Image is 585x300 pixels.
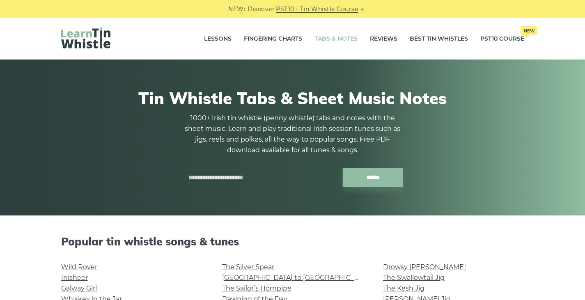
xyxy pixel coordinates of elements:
[521,26,537,35] span: New
[383,263,466,271] a: Drowsy [PERSON_NAME]
[222,274,374,282] a: [GEOGRAPHIC_DATA] to [GEOGRAPHIC_DATA]
[204,29,232,49] a: Lessons
[244,29,302,49] a: Fingering Charts
[61,88,524,108] h1: Tin Whistle Tabs & Sheet Music Notes
[61,263,97,271] a: Wild Rover
[222,263,274,271] a: The Silver Spear
[383,274,445,282] a: The Swallowtail Jig
[61,274,88,282] a: Inisheer
[61,235,524,248] h2: Popular tin whistle songs & tunes
[61,27,110,48] img: LearnTinWhistle.com
[182,113,404,156] p: 1000+ Irish tin whistle (penny whistle) tabs and notes with the sheet music. Learn and play tradi...
[370,29,397,49] a: Reviews
[61,284,97,292] a: Galway Girl
[314,29,358,49] a: Tabs & Notes
[222,284,291,292] a: The Sailor’s Hornpipe
[383,284,424,292] a: The Kesh Jig
[480,29,524,49] a: PST10 CourseNew
[410,29,468,49] a: Best Tin Whistles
